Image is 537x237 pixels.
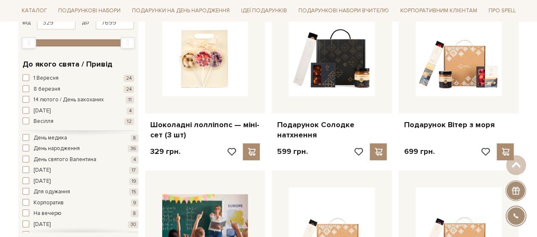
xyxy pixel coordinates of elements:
span: 19 [129,178,138,185]
input: Ціна [37,15,76,30]
button: Корпоратив 9 [22,199,138,207]
a: Корпоративним клієнтам [397,4,481,17]
a: Подарунок Вітер з моря [404,120,514,130]
a: Подарунок Солодке натхнення [277,120,387,140]
p: 329 грн. [150,147,180,156]
span: 15 [129,188,138,195]
span: 12 [124,118,134,125]
span: 1 Вересня [34,74,59,83]
button: [DATE] 17 [22,166,138,175]
span: День народження [34,145,80,153]
button: 8 березня 24 [22,85,134,94]
button: Для одужання 15 [22,188,138,196]
span: 11 [126,96,134,103]
span: 30 [128,221,138,228]
span: [DATE] [34,107,51,115]
button: [DATE] 30 [22,220,138,229]
span: Для одужання [34,188,70,196]
button: День народження 36 [22,145,138,153]
a: Шоколадні лолліпопс — міні-сет (3 шт) [150,120,260,140]
button: 14 лютого / День закоханих 11 [22,96,134,104]
button: День медика 8 [22,134,138,142]
span: 17 [129,167,138,174]
button: День святого Валентина 4 [22,156,138,164]
p: 699 грн. [404,147,434,156]
span: День медика [34,134,67,142]
input: Ціна [96,15,134,30]
span: 8 березня [34,85,60,94]
span: 8 [131,210,138,217]
a: Подарункові набори [55,4,124,17]
button: 1 Вересня 24 [22,74,134,83]
span: 24 [124,75,134,82]
button: [DATE] 4 [22,107,134,115]
span: [DATE] [34,177,51,186]
div: Max [121,37,135,49]
div: Min [22,37,36,49]
span: 9 [131,199,138,206]
span: День святого Валентина [34,156,96,164]
a: Про Spell [485,4,519,17]
span: 36 [128,145,138,152]
button: [DATE] 19 [22,177,138,186]
span: від [22,19,31,26]
span: 14 лютого / День закоханих [34,96,104,104]
a: Подарунки на День народження [129,4,233,17]
span: Весілля [34,117,53,126]
a: Подарункові набори Вчителю [295,3,392,18]
span: До якого свята / Привід [22,59,112,70]
span: 8 [131,134,138,142]
span: до [82,19,89,26]
a: Ідеї подарунків [238,4,290,17]
span: 24 [124,86,134,93]
span: На вечерю [34,209,62,218]
span: [DATE] [34,220,51,229]
p: 599 грн. [277,147,307,156]
span: 4 [131,156,138,163]
span: 4 [127,107,134,114]
a: Каталог [18,4,51,17]
span: Корпоратив [34,199,64,207]
button: На вечерю 8 [22,209,138,218]
button: Весілля 12 [22,117,134,126]
span: [DATE] [34,166,51,175]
